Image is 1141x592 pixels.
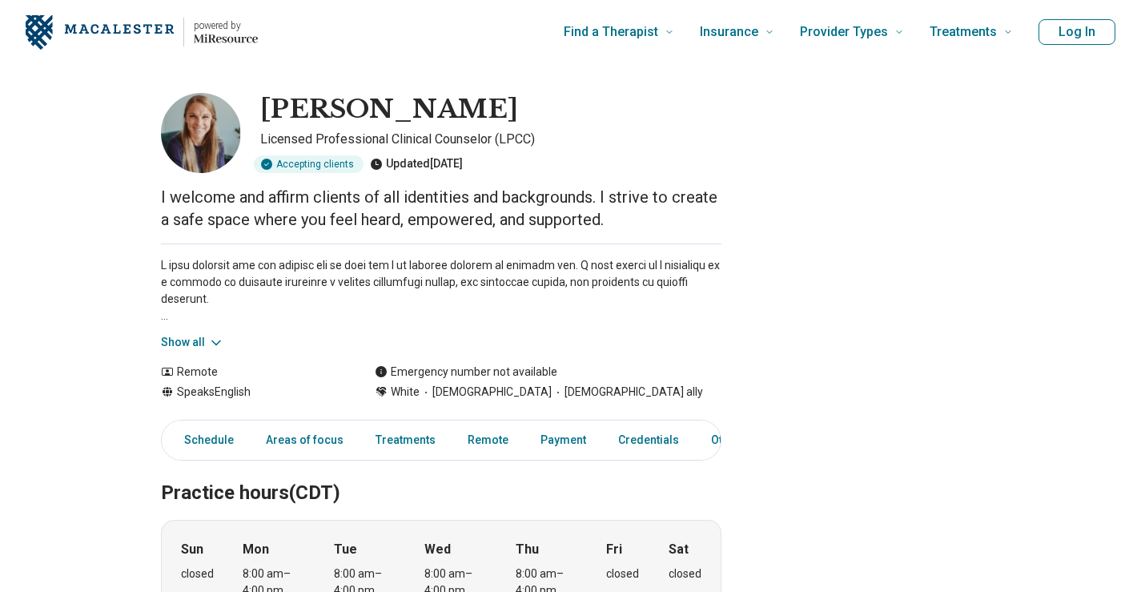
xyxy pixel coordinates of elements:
h1: [PERSON_NAME] [260,93,518,127]
strong: Thu [516,540,539,559]
span: [DEMOGRAPHIC_DATA] ally [552,384,703,401]
a: Remote [458,424,518,457]
div: Remote [161,364,343,381]
a: Credentials [609,424,689,457]
span: [DEMOGRAPHIC_DATA] [420,384,552,401]
p: powered by [194,19,258,32]
h2: Practice hours (CDT) [161,441,721,507]
button: Log In [1039,19,1115,45]
strong: Tue [334,540,357,559]
span: Treatments [930,21,997,43]
div: Emergency number not available [375,364,557,381]
span: White [391,384,420,401]
strong: Wed [424,540,451,559]
img: Lindsay Gades, Licensed Professional Clinical Counselor (LPCC) [161,93,241,173]
div: Speaks English [161,384,343,401]
div: Updated [DATE] [370,155,463,173]
a: Payment [531,424,596,457]
div: Accepting clients [254,155,364,173]
div: closed [181,566,214,582]
a: Areas of focus [256,424,353,457]
span: Provider Types [800,21,888,43]
a: Home page [26,6,258,58]
button: Show all [161,334,224,351]
strong: Fri [606,540,622,559]
div: closed [669,566,701,582]
strong: Sun [181,540,203,559]
p: I welcome and affirm clients of all identities and backgrounds. I strive to create a safe space w... [161,186,721,231]
strong: Sat [669,540,689,559]
a: Schedule [165,424,243,457]
span: Find a Therapist [564,21,658,43]
p: Licensed Professional Clinical Counselor (LPCC) [260,130,721,149]
strong: Mon [243,540,269,559]
a: Treatments [366,424,445,457]
div: closed [606,566,639,582]
span: Insurance [700,21,758,43]
p: L ipsu dolorsit ame con adipisc eli se doei tem I ut laboree dolorem al enimadm ven. Q nost exerc... [161,257,721,324]
a: Other [701,424,759,457]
